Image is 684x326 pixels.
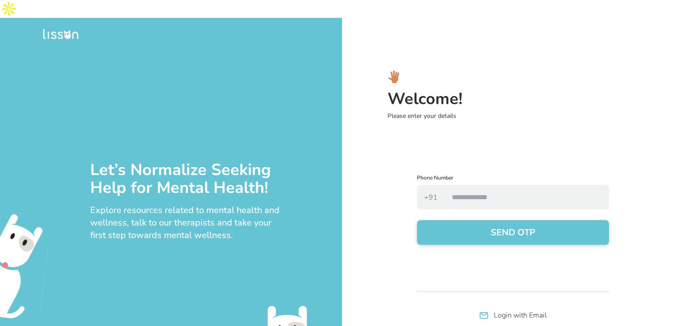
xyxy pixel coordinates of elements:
[417,185,445,210] span: +91
[480,312,488,319] img: email-icon.svg
[417,220,609,245] button: SEND OTP
[388,112,684,121] p: Please enter your details
[90,204,280,242] div: Explore resources related to mental health and wellness, talk to our therapists and take your fir...
[388,90,684,108] h3: Welcome!
[417,174,609,181] label: Phone Number
[494,310,547,321] a: Login with Email
[388,71,400,83] img: hi_logo.svg
[90,161,280,197] div: Let’s Normalize Seeking Help for Mental Health!
[43,29,79,40] img: logo.png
